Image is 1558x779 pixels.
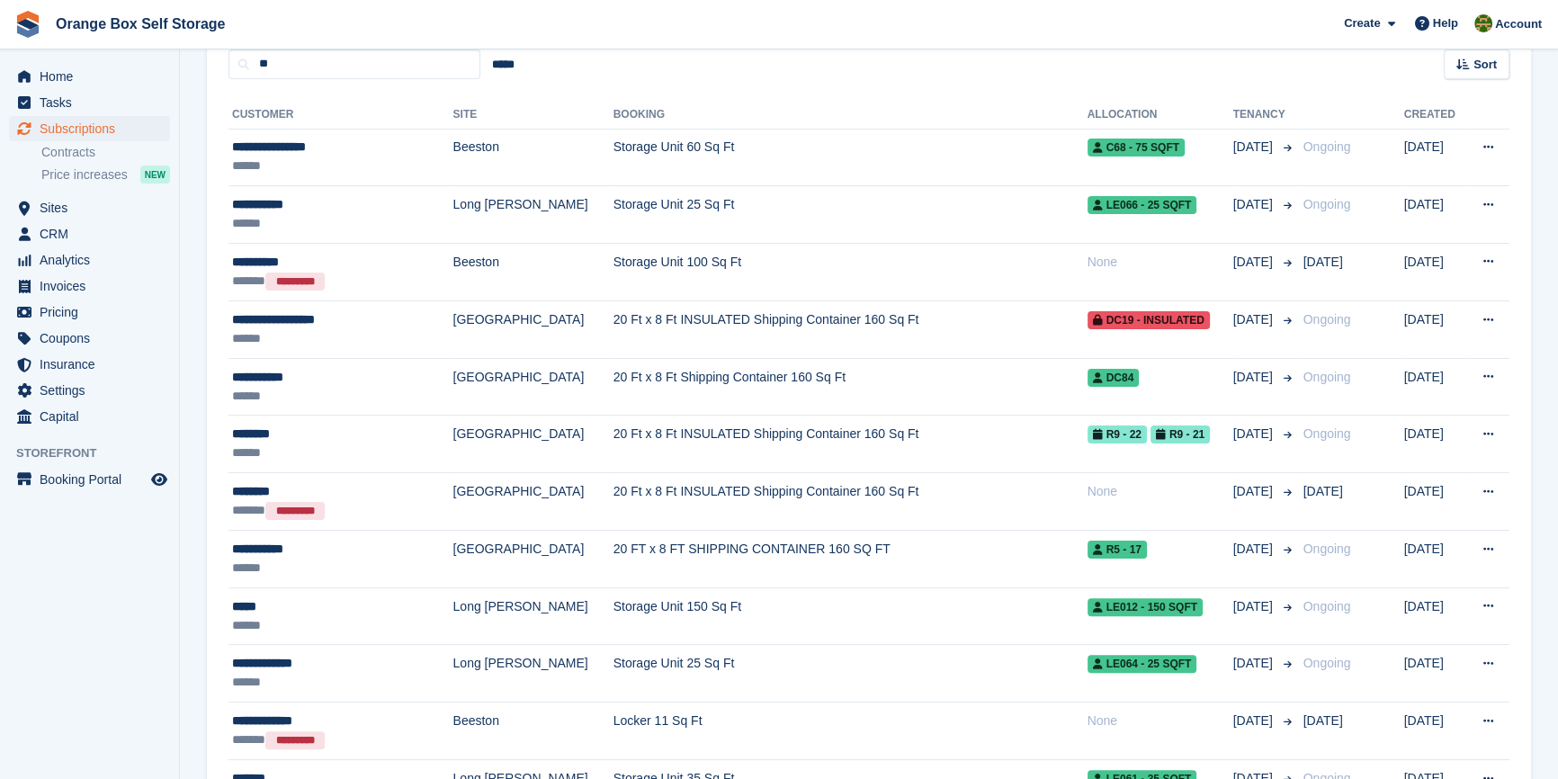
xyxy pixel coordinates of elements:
[49,9,233,39] a: Orange Box Self Storage
[40,326,148,351] span: Coupons
[1088,253,1233,272] div: None
[1303,312,1351,327] span: Ongoing
[453,703,613,760] td: Beeston
[1088,712,1233,730] div: None
[9,300,170,325] a: menu
[613,472,1088,530] td: 20 Ft x 8 Ft INSULATED Shipping Container 160 Sq Ft
[40,404,148,429] span: Capital
[40,195,148,220] span: Sites
[1303,255,1343,269] span: [DATE]
[453,531,613,588] td: [GEOGRAPHIC_DATA]
[40,64,148,89] span: Home
[1088,369,1140,387] span: DC84
[40,300,148,325] span: Pricing
[1474,14,1492,32] img: Sarah
[1088,598,1203,616] span: LE012 - 150 SQFT
[9,273,170,299] a: menu
[40,221,148,246] span: CRM
[1404,416,1465,473] td: [DATE]
[9,378,170,403] a: menu
[228,101,453,130] th: Customer
[1233,597,1276,616] span: [DATE]
[1151,425,1210,443] span: R9 - 21
[1404,472,1465,530] td: [DATE]
[9,195,170,220] a: menu
[1404,301,1465,359] td: [DATE]
[1303,139,1351,154] span: Ongoing
[9,352,170,377] a: menu
[9,64,170,89] a: menu
[9,467,170,492] a: menu
[453,186,613,244] td: Long [PERSON_NAME]
[1233,253,1276,272] span: [DATE]
[9,247,170,273] a: menu
[613,243,1088,300] td: Storage Unit 100 Sq Ft
[453,587,613,645] td: Long [PERSON_NAME]
[1088,196,1197,214] span: LE066 - 25 SQFT
[1404,645,1465,703] td: [DATE]
[1303,370,1351,384] span: Ongoing
[41,144,170,161] a: Contracts
[1404,358,1465,416] td: [DATE]
[40,273,148,299] span: Invoices
[1303,484,1343,498] span: [DATE]
[1404,186,1465,244] td: [DATE]
[453,243,613,300] td: Beeston
[9,221,170,246] a: menu
[1473,56,1497,74] span: Sort
[1233,712,1276,730] span: [DATE]
[613,358,1088,416] td: 20 Ft x 8 Ft Shipping Container 160 Sq Ft
[41,165,170,184] a: Price increases NEW
[1495,15,1542,33] span: Account
[1433,14,1458,32] span: Help
[1088,425,1147,443] span: R9 - 22
[9,116,170,141] a: menu
[1088,655,1197,673] span: LE064 - 25 SQFT
[9,404,170,429] a: menu
[1233,101,1296,130] th: Tenancy
[16,444,179,462] span: Storefront
[1404,243,1465,300] td: [DATE]
[40,247,148,273] span: Analytics
[1404,129,1465,186] td: [DATE]
[1303,599,1351,613] span: Ongoing
[453,129,613,186] td: Beeston
[1344,14,1380,32] span: Create
[1088,541,1147,559] span: R5 - 17
[453,472,613,530] td: [GEOGRAPHIC_DATA]
[613,645,1088,703] td: Storage Unit 25 Sq Ft
[453,416,613,473] td: [GEOGRAPHIC_DATA]
[1303,542,1351,556] span: Ongoing
[1233,425,1276,443] span: [DATE]
[453,301,613,359] td: [GEOGRAPHIC_DATA]
[613,129,1088,186] td: Storage Unit 60 Sq Ft
[1404,703,1465,760] td: [DATE]
[40,90,148,115] span: Tasks
[1404,531,1465,588] td: [DATE]
[40,116,148,141] span: Subscriptions
[613,186,1088,244] td: Storage Unit 25 Sq Ft
[613,416,1088,473] td: 20 Ft x 8 Ft INSULATED Shipping Container 160 Sq Ft
[9,90,170,115] a: menu
[1404,587,1465,645] td: [DATE]
[1233,195,1276,214] span: [DATE]
[613,587,1088,645] td: Storage Unit 150 Sq Ft
[453,358,613,416] td: [GEOGRAPHIC_DATA]
[613,703,1088,760] td: Locker 11 Sq Ft
[1404,101,1465,130] th: Created
[41,166,128,184] span: Price increases
[140,166,170,184] div: NEW
[9,326,170,351] a: menu
[1303,426,1351,441] span: Ongoing
[1088,311,1210,329] span: DC19 - INSULATED
[40,378,148,403] span: Settings
[40,352,148,377] span: Insurance
[148,469,170,490] a: Preview store
[40,467,148,492] span: Booking Portal
[1233,654,1276,673] span: [DATE]
[613,101,1088,130] th: Booking
[1088,139,1185,157] span: C68 - 75 SQFT
[14,11,41,38] img: stora-icon-8386f47178a22dfd0bd8f6a31ec36ba5ce8667c1dd55bd0f319d3a0aa187defe.svg
[453,101,613,130] th: Site
[613,301,1088,359] td: 20 Ft x 8 Ft INSULATED Shipping Container 160 Sq Ft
